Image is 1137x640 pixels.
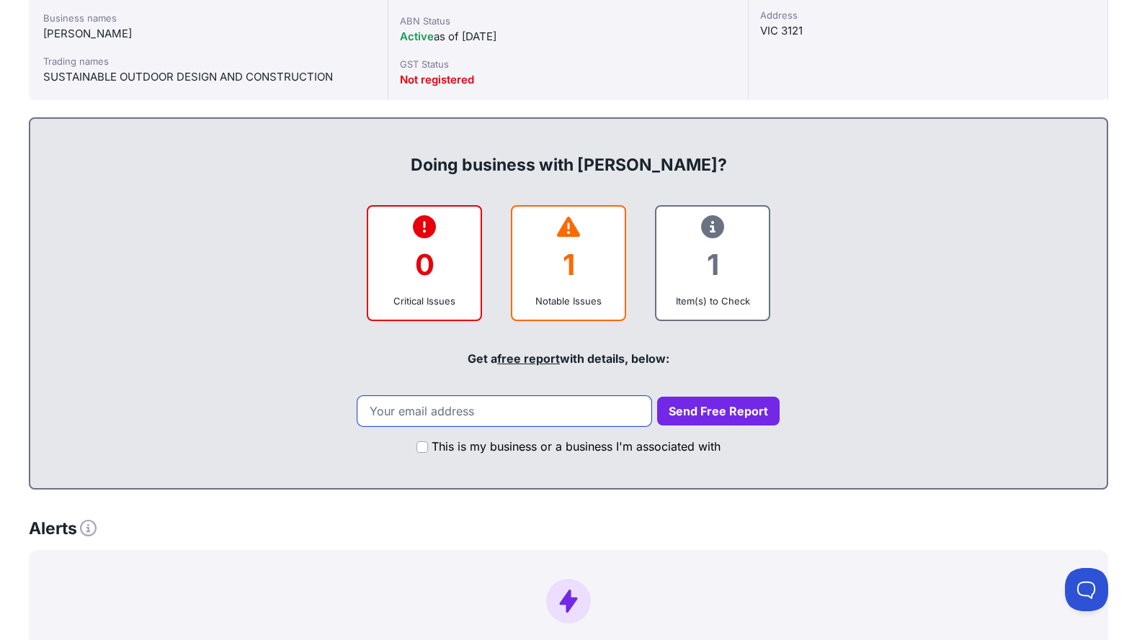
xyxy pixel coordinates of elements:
[45,130,1092,176] div: Doing business with [PERSON_NAME]?
[380,235,469,294] div: 0
[43,11,373,25] div: Business names
[760,8,1096,22] div: Address
[524,235,613,294] div: 1
[760,22,1096,40] div: VIC 3121
[468,351,669,366] span: Get a with details, below:
[657,397,780,425] button: Send Free Report
[432,438,721,455] label: This is my business or a business I'm associated with
[497,351,560,366] a: free report
[1065,568,1108,611] iframe: Toggle Customer Support
[29,518,97,539] h3: Alerts
[400,28,736,45] div: as of [DATE]
[400,73,474,86] span: Not registered
[357,396,651,426] input: Your email address
[380,294,469,308] div: Critical Issues
[43,68,373,86] div: SUSTAINABLE OUTDOOR DESIGN AND CONSTRUCTION
[400,30,434,43] span: Active
[524,294,613,308] div: Notable Issues
[43,25,373,42] div: [PERSON_NAME]
[400,14,736,28] div: ABN Status
[400,57,736,71] div: GST Status
[668,294,757,308] div: Item(s) to Check
[668,235,757,294] div: 1
[43,54,373,68] div: Trading names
